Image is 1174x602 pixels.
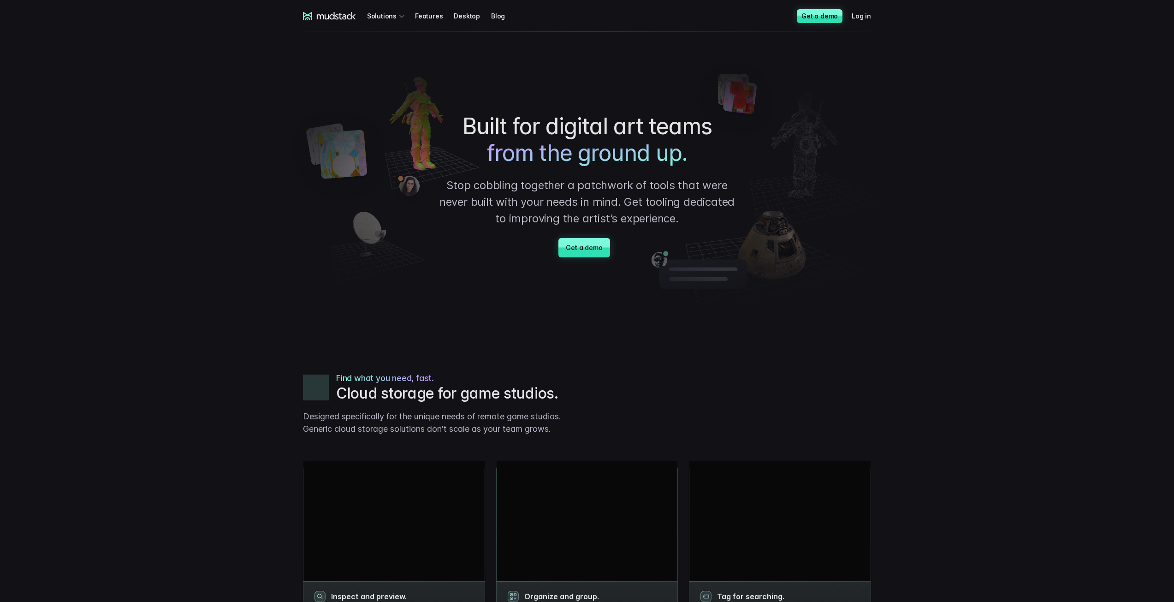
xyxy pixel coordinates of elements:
a: Desktop [454,7,491,24]
a: Log in [852,7,882,24]
a: Get a demo [797,9,842,23]
a: Features [415,7,454,24]
span: from the ground up. [487,140,687,167]
h3: Organize and group. [524,592,667,601]
img: magnifying glass icon [508,591,519,602]
a: Blog [491,7,516,24]
a: Get a demo [558,238,610,257]
div: Solutions [367,7,408,24]
h2: Cloud storage for game studios. [336,384,580,403]
span: Find what you need, fast. [336,372,434,384]
img: magnifying glass icon [700,591,712,602]
h3: Tag for searching. [717,592,860,601]
h3: Inspect and preview. [331,592,474,601]
img: magnifying glass icon [314,591,326,602]
h1: Built for digital art teams [437,113,737,166]
p: Designed specifically for the unique needs of remote game studios. Generic cloud storage solution... [303,410,580,435]
p: Stop cobbling together a patchwork of tools that were never built with your needs in mind. Get to... [437,177,737,227]
a: mudstack logo [303,12,356,20]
